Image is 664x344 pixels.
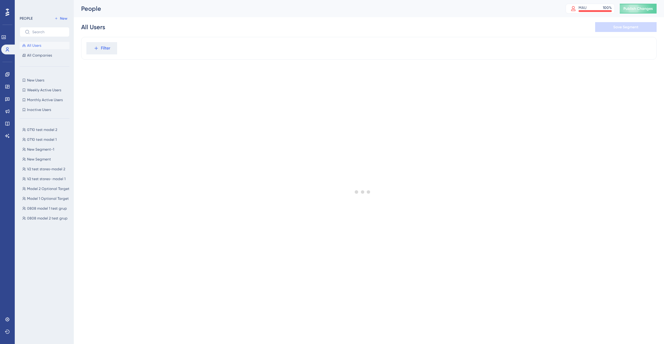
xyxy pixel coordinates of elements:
span: New Users [27,78,44,83]
button: Model 2 Optional Target [20,185,73,192]
span: All Companies [27,53,52,58]
button: 0710 test model 1 [20,136,73,143]
span: Monthly Active Users [27,97,63,102]
button: 0808 model 1 test grup [20,205,73,212]
span: 0808 model 1 test grup [27,206,67,211]
span: All Users [27,43,41,48]
button: 0808 model 2 test grup [20,215,73,222]
button: Weekly Active Users [20,86,69,94]
span: Inactive Users [27,107,51,112]
div: All Users [81,23,105,31]
button: Monthly Active Users [20,96,69,104]
button: New Segment-1 [20,146,73,153]
span: Publish Changes [623,6,653,11]
div: PEOPLE [20,16,33,21]
button: Save Segment [595,22,657,32]
span: 0710 test model 2 [27,127,57,132]
button: New [52,15,69,22]
input: Search [32,30,64,34]
div: 100 % [603,5,612,10]
span: New Segment [27,157,51,162]
button: 0710 test model 2 [20,126,73,133]
button: All Companies [20,52,69,59]
span: New [60,16,67,21]
span: New Segment-1 [27,147,54,152]
span: 0808 model 2 test grup [27,216,68,221]
div: People [81,4,550,13]
button: Inactive Users [20,106,69,113]
span: V2 test stores- model 1 [27,176,65,181]
button: V2 test stores- model 1 [20,175,73,183]
span: Save Segment [613,25,638,30]
button: New Users [20,77,69,84]
div: MAU [579,5,587,10]
button: V2 test stores-model 2 [20,165,73,173]
button: New Segment [20,156,73,163]
span: Model 1 Optional Target [27,196,69,201]
span: Model 2 Optional Target [27,186,69,191]
span: Weekly Active Users [27,88,61,93]
button: Publish Changes [620,4,657,14]
button: Model 1 Optional Target [20,195,73,202]
button: All Users [20,42,69,49]
span: 0710 test model 1 [27,137,57,142]
span: V2 test stores-model 2 [27,167,65,172]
